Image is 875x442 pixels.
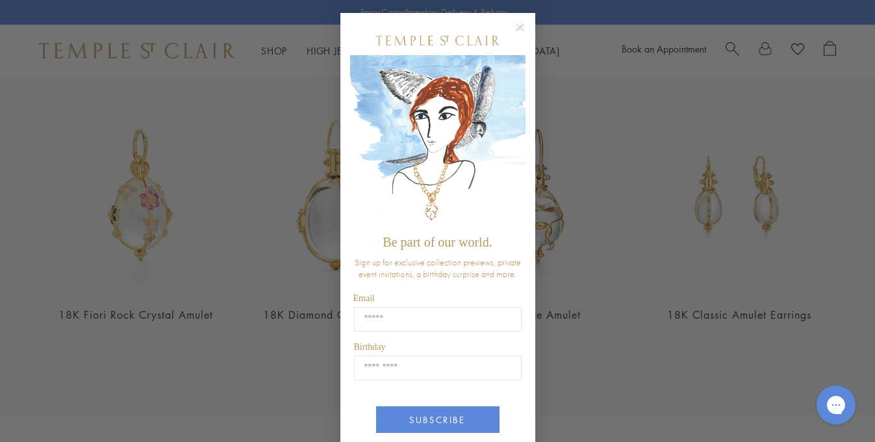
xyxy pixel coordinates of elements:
[383,235,492,249] span: Be part of our world.
[354,342,386,352] span: Birthday
[376,36,500,45] img: Temple St. Clair
[354,307,522,332] input: Email
[353,293,375,303] span: Email
[355,256,521,280] span: Sign up for exclusive collection previews, private event invitations, a birthday surprise and more.
[810,381,862,429] iframe: Gorgias live chat messenger
[350,55,526,228] img: c4a9eb12-d91a-4d4a-8ee0-386386f4f338.jpeg
[376,406,500,433] button: SUBSCRIBE
[518,26,535,42] button: Close dialog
